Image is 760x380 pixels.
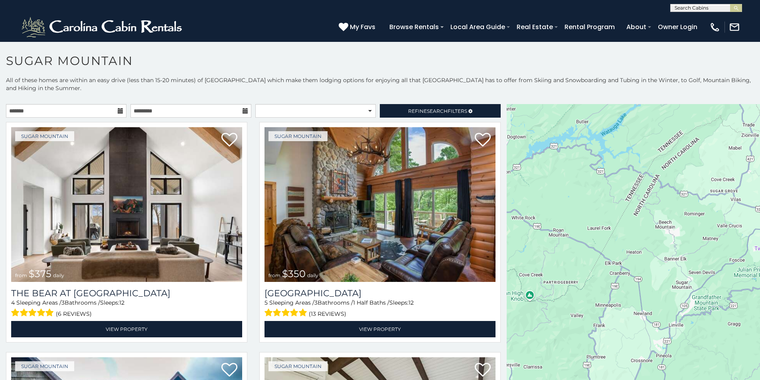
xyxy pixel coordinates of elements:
a: Browse Rentals [385,20,443,34]
span: 4 [11,299,15,306]
a: Add to favorites [221,132,237,149]
span: (13 reviews) [309,309,346,319]
a: Sugar Mountain [268,131,328,141]
div: Sleeping Areas / Bathrooms / Sleeps: [11,299,242,319]
a: Sugar Mountain [15,361,74,371]
a: About [622,20,650,34]
a: View Property [265,321,495,337]
a: Rental Program [561,20,619,34]
a: The Bear At Sugar Mountain from $375 daily [11,127,242,282]
h3: The Bear At Sugar Mountain [11,288,242,299]
a: Grouse Moor Lodge from $350 daily [265,127,495,282]
span: from [15,272,27,278]
a: Add to favorites [221,362,237,379]
a: Add to favorites [475,132,491,149]
span: from [268,272,280,278]
img: The Bear At Sugar Mountain [11,127,242,282]
div: Sleeping Areas / Bathrooms / Sleeps: [265,299,495,319]
span: 1 Half Baths / [353,299,389,306]
a: My Favs [339,22,377,32]
a: RefineSearchFilters [380,104,500,118]
a: View Property [11,321,242,337]
a: Add to favorites [475,362,491,379]
span: $350 [282,268,306,280]
span: 3 [314,299,318,306]
span: (6 reviews) [56,309,92,319]
span: 5 [265,299,268,306]
a: Real Estate [513,20,557,34]
img: White-1-2.png [20,15,186,39]
span: daily [307,272,318,278]
h3: Grouse Moor Lodge [265,288,495,299]
a: Sugar Mountain [15,131,74,141]
span: 12 [119,299,124,306]
span: Refine Filters [408,108,467,114]
span: $375 [29,268,51,280]
span: Search [427,108,448,114]
img: Grouse Moor Lodge [265,127,495,282]
a: Local Area Guide [446,20,509,34]
span: 12 [409,299,414,306]
a: Owner Login [654,20,701,34]
a: [GEOGRAPHIC_DATA] [265,288,495,299]
span: My Favs [350,22,375,32]
span: daily [53,272,64,278]
a: Sugar Mountain [268,361,328,371]
img: phone-regular-white.png [709,22,721,33]
a: The Bear At [GEOGRAPHIC_DATA] [11,288,242,299]
img: mail-regular-white.png [729,22,740,33]
span: 3 [61,299,65,306]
